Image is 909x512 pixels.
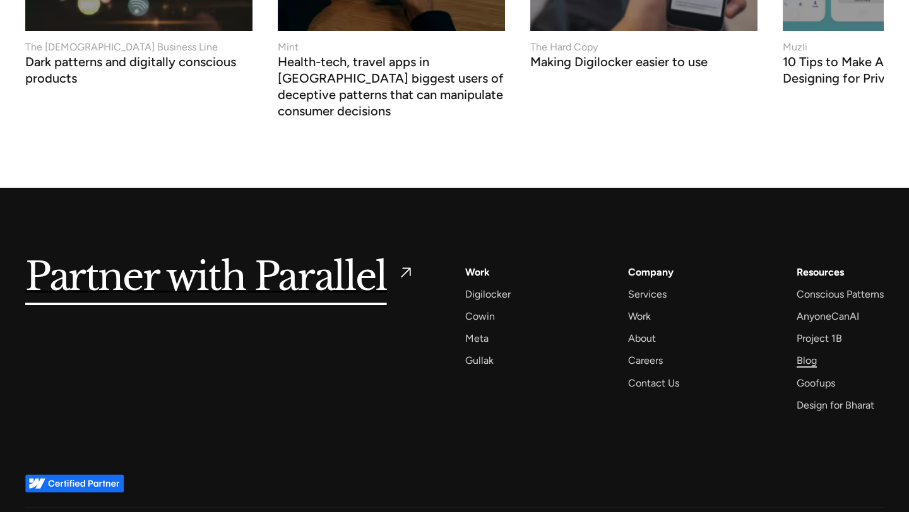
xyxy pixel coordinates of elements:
a: Careers [628,352,663,369]
a: Design for Bharat [797,397,874,414]
a: About [628,330,656,347]
a: Conscious Patterns [797,286,884,303]
a: Work [465,264,490,281]
div: Mint [278,40,299,55]
a: AnyoneCanAI [797,308,859,325]
a: Contact Us [628,375,679,392]
a: Company [628,264,674,281]
a: Goofups [797,375,835,392]
a: Cowin [465,308,495,325]
a: Gullak [465,352,494,369]
h5: Partner with Parallel [25,264,387,293]
a: Project 1B [797,330,842,347]
a: Work [628,308,651,325]
h3: Making Digilocker easier to use [530,57,708,70]
a: Digilocker [465,286,511,303]
a: Meta [465,330,489,347]
a: Partner with Parallel [25,264,415,293]
h3: Dark patterns and digitally conscious products [25,57,252,86]
h3: Health-tech, travel apps in [GEOGRAPHIC_DATA] biggest users of deceptive patterns that can manipu... [278,57,505,119]
div: Resources [797,264,844,281]
a: Services [628,286,667,303]
div: Muzli [783,40,807,55]
a: Blog [797,352,817,369]
div: The [DEMOGRAPHIC_DATA] Business Line [25,40,218,55]
div: The Hard Copy [530,40,598,55]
